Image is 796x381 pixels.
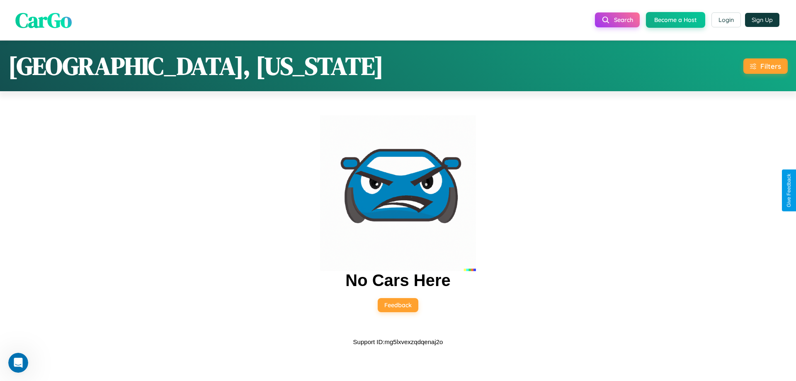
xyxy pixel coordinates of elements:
iframe: Intercom live chat [8,353,28,373]
h2: No Cars Here [345,271,450,290]
p: Support ID: mg5lxvexzqdqenaj2o [353,336,443,347]
button: Filters [743,58,788,74]
div: Give Feedback [786,174,792,207]
span: CarGo [15,5,72,34]
button: Login [711,12,741,27]
h1: [GEOGRAPHIC_DATA], [US_STATE] [8,49,383,83]
span: Search [614,16,633,24]
div: Filters [760,62,781,70]
button: Feedback [378,298,418,312]
button: Search [595,12,640,27]
button: Become a Host [646,12,705,28]
button: Sign Up [745,13,779,27]
img: car [320,115,476,271]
